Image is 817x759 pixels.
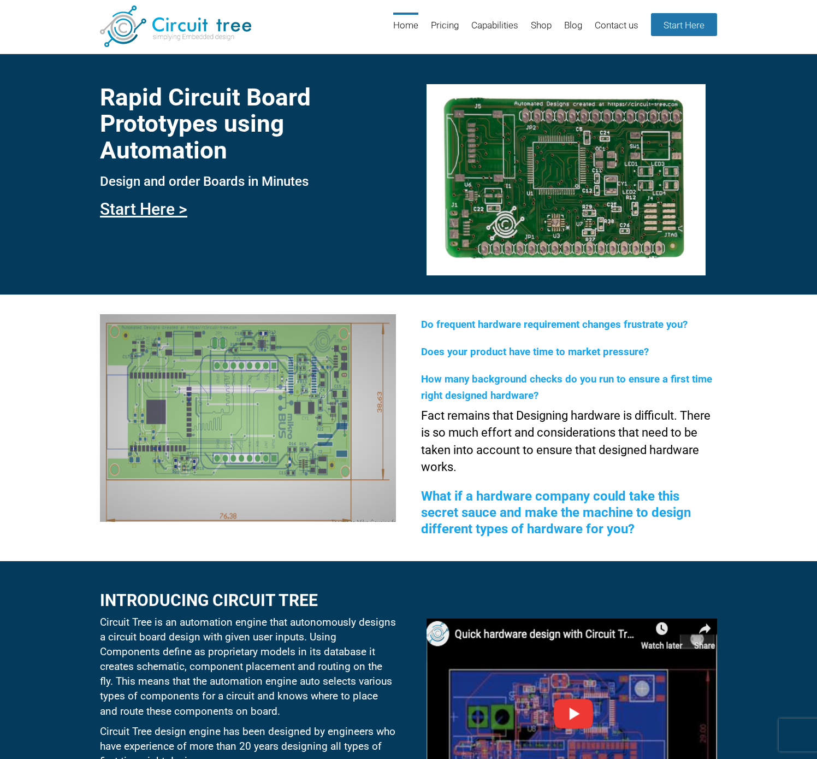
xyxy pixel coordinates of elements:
img: Circuit Tree [100,5,251,47]
p: Fact remains that Designing hardware is difficult. There is so much effort and considerations tha... [421,407,717,476]
h2: Introducing circuit tree [100,591,396,609]
p: Circuit Tree is an automation engine that autonomously designs a circuit board design with given ... [100,615,396,719]
a: Home [393,13,418,48]
span: What if a hardware company could take this secret sauce and make the machine to design different ... [421,489,691,537]
h3: Design and order Boards in Minutes [100,174,396,189]
span: How many background checks do you run to ensure a first time right designed hardware? [421,373,712,402]
a: Contact us [595,13,638,48]
a: Capabilities [471,13,518,48]
h1: Rapid Circuit Board Prototypes using Automation [100,84,396,163]
span: Does your product have time to market pressure? [421,346,649,358]
a: Start Here [651,13,717,36]
a: Blog [564,13,582,48]
span: Do frequent hardware requirement changes frustrate you? [421,319,688,331]
a: Shop [531,13,552,48]
a: Start Here > [100,199,187,219]
a: Pricing [431,13,459,48]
